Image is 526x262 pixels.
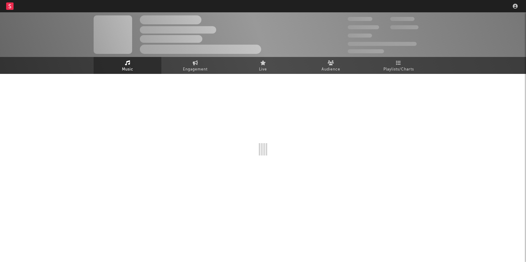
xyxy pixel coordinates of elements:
a: Engagement [161,57,229,74]
span: Live [259,66,267,73]
span: 100,000 [348,34,372,38]
span: Music [122,66,133,73]
span: 50,000,000 [348,25,379,29]
span: 1,000,000 [390,25,419,29]
span: 300,000 [348,17,372,21]
a: Live [229,57,297,74]
a: Music [94,57,161,74]
span: Playlists/Charts [383,66,414,73]
a: Audience [297,57,365,74]
span: Jump Score: 85.0 [348,49,384,53]
span: Engagement [183,66,208,73]
span: 100,000 [390,17,415,21]
a: Playlists/Charts [365,57,432,74]
span: 50,000,000 Monthly Listeners [348,42,417,46]
span: Audience [322,66,340,73]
